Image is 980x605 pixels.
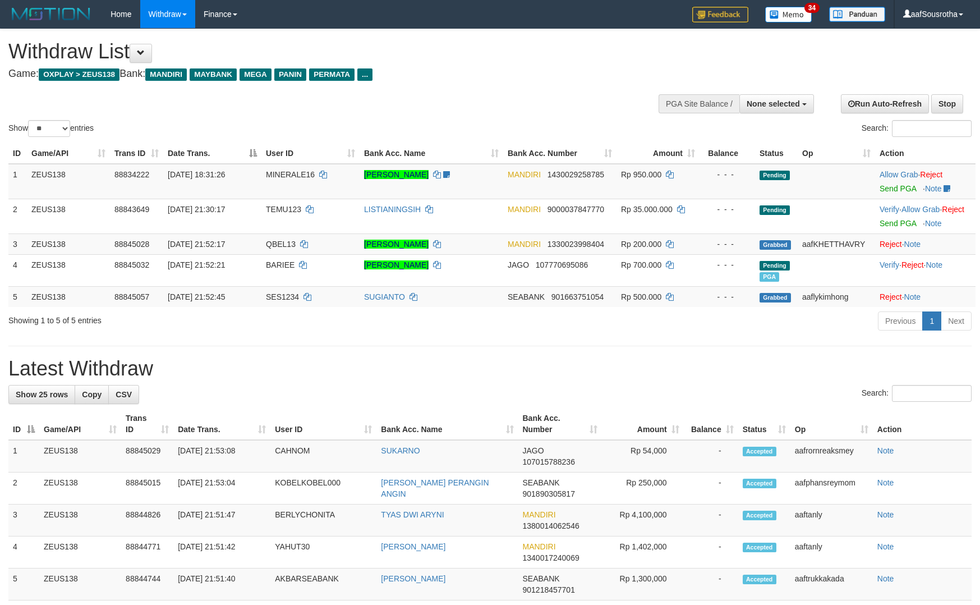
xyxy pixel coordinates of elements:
span: Accepted [743,575,776,584]
a: Send PGA [880,184,916,193]
select: Showentries [28,120,70,137]
span: MANDIRI [523,510,556,519]
td: 5 [8,286,27,307]
span: 88845032 [114,260,149,269]
a: Allow Grab [901,205,940,214]
a: Reject [920,170,942,179]
td: ZEUS138 [39,505,121,537]
a: Note [926,260,942,269]
span: Pending [760,261,790,271]
a: Note [877,574,894,583]
td: Rp 4,100,000 [602,505,684,537]
td: · · [875,199,976,233]
a: [PERSON_NAME] [364,240,429,249]
td: KOBELKOBEL000 [270,473,376,505]
button: None selected [739,94,814,113]
a: Note [877,542,894,551]
label: Show entries [8,120,94,137]
a: LISTIANINGSIH [364,205,421,214]
a: [PERSON_NAME] [364,260,429,269]
th: Op: activate to sort column ascending [798,143,875,164]
td: 3 [8,505,39,537]
span: Marked by aaftanly [760,272,779,282]
th: Bank Acc. Name: activate to sort column ascending [360,143,503,164]
span: Rp 700.000 [621,260,661,269]
span: Rp 950.000 [621,170,661,179]
span: None selected [747,99,800,108]
span: MANDIRI [145,68,187,81]
th: Amount: activate to sort column ascending [602,408,684,440]
td: - [684,440,738,473]
span: Copy 107015788236 to clipboard [523,457,575,466]
td: 88845015 [121,473,173,505]
span: Copy 1430029258785 to clipboard [547,170,604,179]
span: 88845028 [114,240,149,249]
div: - - - [704,239,751,250]
a: Note [925,184,942,193]
th: ID [8,143,27,164]
span: TEMU123 [266,205,301,214]
label: Search: [862,120,972,137]
td: 2 [8,473,39,505]
th: Status [755,143,798,164]
span: 88843649 [114,205,149,214]
a: CSV [108,385,139,404]
a: Send PGA [880,219,916,228]
a: 1 [922,311,941,331]
th: Trans ID: activate to sort column ascending [110,143,163,164]
img: Button%20Memo.svg [765,7,812,22]
th: Action [875,143,976,164]
a: Note [877,478,894,487]
span: SEABANK [523,574,560,583]
span: MANDIRI [523,542,556,551]
td: [DATE] 21:51:42 [173,537,270,569]
a: Reject [880,240,902,249]
span: 34 [804,3,820,13]
span: Rp 200.000 [621,240,661,249]
span: JAGO [523,446,544,455]
td: 2 [8,199,27,233]
a: Note [904,292,921,301]
span: Rp 35.000.000 [621,205,673,214]
td: BERLYCHONITA [270,505,376,537]
td: [DATE] 21:53:08 [173,440,270,473]
span: [DATE] 18:31:26 [168,170,225,179]
td: Rp 54,000 [602,440,684,473]
td: 3 [8,233,27,254]
h1: Latest Withdraw [8,357,972,380]
th: Amount: activate to sort column ascending [616,143,700,164]
div: - - - [704,204,751,215]
th: Op: activate to sort column ascending [790,408,873,440]
th: Game/API: activate to sort column ascending [39,408,121,440]
span: [DATE] 21:52:17 [168,240,225,249]
td: 5 [8,569,39,601]
a: Verify [880,260,899,269]
td: 88844744 [121,569,173,601]
span: PANIN [274,68,306,81]
th: Action [873,408,972,440]
td: aafrornreaksmey [790,440,873,473]
td: ZEUS138 [27,233,110,254]
h1: Withdraw List [8,40,642,63]
td: Rp 1,300,000 [602,569,684,601]
a: SUKARNO [381,446,420,455]
span: Copy 107770695086 to clipboard [536,260,588,269]
a: Note [877,446,894,455]
span: Copy 1380014062546 to clipboard [523,521,579,530]
span: SEABANK [508,292,545,301]
span: Copy 901218457701 to clipboard [523,585,575,594]
span: Accepted [743,447,776,456]
span: Copy 9000037847770 to clipboard [547,205,604,214]
div: Showing 1 to 5 of 5 entries [8,310,400,326]
td: AKBARSEABANK [270,569,376,601]
span: Rp 500.000 [621,292,661,301]
span: SES1234 [266,292,299,301]
a: Verify [880,205,899,214]
td: - [684,473,738,505]
td: ZEUS138 [39,537,121,569]
span: Accepted [743,511,776,520]
span: Copy 901663751054 to clipboard [551,292,604,301]
td: 1 [8,164,27,199]
th: User ID: activate to sort column ascending [270,408,376,440]
span: QBEL13 [266,240,296,249]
